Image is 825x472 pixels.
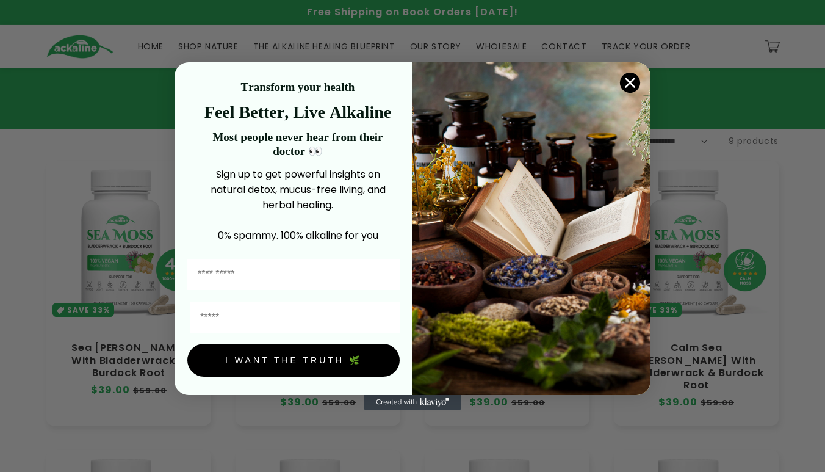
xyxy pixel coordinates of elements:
strong: Feel Better, Live Alkaline [204,103,391,122]
button: I WANT THE TRUTH 🌿 [187,344,400,377]
a: Created with Klaviyo - opens in a new tab [364,395,461,410]
img: 4a4a186a-b914-4224-87c7-990d8ecc9bca.jpeg [412,62,650,395]
strong: Transform your health [241,81,355,93]
input: Email [190,302,400,333]
strong: Most people never hear from their doctor 👀 [212,131,383,158]
button: Close dialog [619,72,641,93]
input: First Name [187,259,400,290]
p: 0% spammy. 100% alkaline for you [196,228,400,243]
p: Sign up to get powerful insights on natural detox, mucus-free living, and herbal healing. [196,167,400,212]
